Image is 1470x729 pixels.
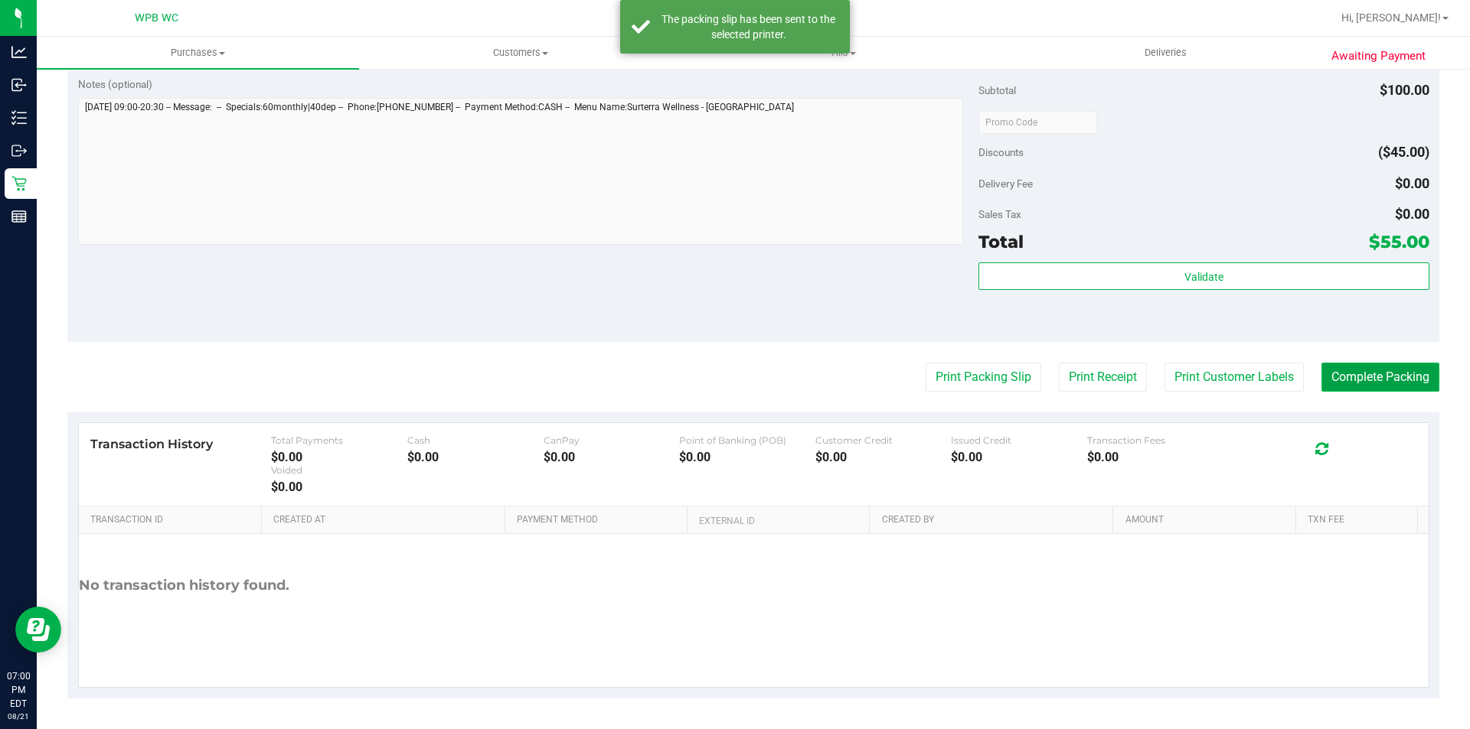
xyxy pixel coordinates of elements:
button: Print Receipt [1059,363,1147,392]
span: $100.00 [1380,82,1429,98]
span: Delivery Fee [978,177,1033,190]
inline-svg: Inventory [11,110,27,125]
div: CanPay [544,434,680,446]
span: Hi, [PERSON_NAME]! [1341,11,1441,24]
div: $0.00 [815,450,952,464]
p: 08/21 [7,711,30,722]
p: 07:00 PM EDT [7,669,30,711]
div: Voided [271,464,407,476]
div: $0.00 [679,450,815,464]
span: Notes (optional) [78,78,152,90]
span: Purchases [37,46,359,60]
button: Complete Packing [1321,363,1439,392]
inline-svg: Reports [11,209,27,224]
div: Point of Banking (POB) [679,434,815,446]
div: $0.00 [407,450,544,464]
span: Subtotal [978,84,1016,96]
div: $0.00 [951,450,1087,464]
span: Total [978,231,1024,252]
inline-svg: Retail [11,176,27,191]
button: Print Packing Slip [926,363,1041,392]
a: Payment Method [517,514,681,526]
input: Promo Code [978,111,1097,134]
span: Sales Tax [978,208,1021,220]
div: Issued Credit [951,434,1087,446]
span: $55.00 [1369,231,1429,252]
span: Deliveries [1124,46,1207,60]
span: Awaiting Payment [1331,47,1426,65]
a: Created By [882,514,1107,526]
a: Purchases [37,37,359,69]
span: WPB WC [135,11,178,24]
span: Customers [360,46,681,60]
span: Validate [1184,271,1223,283]
a: Deliveries [1004,37,1327,69]
inline-svg: Analytics [11,44,27,60]
iframe: Resource center [15,607,61,653]
div: No transaction history found. [79,534,289,637]
span: ($45.00) [1378,144,1429,160]
div: $0.00 [544,450,680,464]
div: Customer Credit [815,434,952,446]
inline-svg: Outbound [11,143,27,158]
a: Created At [273,514,498,526]
span: Discounts [978,138,1024,166]
inline-svg: Inbound [11,77,27,93]
div: Total Payments [271,434,407,446]
button: Validate [978,262,1429,290]
div: Cash [407,434,544,446]
a: Customers [359,37,681,69]
span: $0.00 [1395,206,1429,222]
div: $0.00 [1087,450,1223,464]
button: Print Customer Labels [1165,363,1304,392]
a: Transaction ID [90,514,256,526]
span: $0.00 [1395,175,1429,191]
a: Amount [1125,514,1290,526]
th: External ID [687,506,869,534]
div: $0.00 [271,480,407,494]
a: Txn Fee [1308,514,1411,526]
div: $0.00 [271,450,407,464]
div: The packing slip has been sent to the selected printer. [658,11,838,42]
div: Transaction Fees [1087,434,1223,446]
